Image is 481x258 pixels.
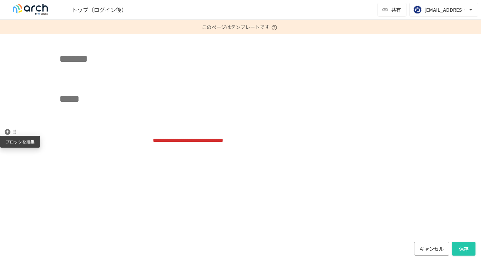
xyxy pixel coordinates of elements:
span: トップ（ログイン後） [72,6,127,14]
button: 共有 [377,3,406,17]
img: logo-default@2x-9cf2c760.svg [8,4,52,15]
p: このページはテンプレートです [202,20,279,34]
span: 共有 [391,6,401,13]
div: [EMAIL_ADDRESS][DOMAIN_NAME] [424,6,467,14]
button: キャンセル [414,241,449,256]
button: 保存 [452,241,475,256]
button: [EMAIL_ADDRESS][DOMAIN_NAME] [409,3,478,17]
